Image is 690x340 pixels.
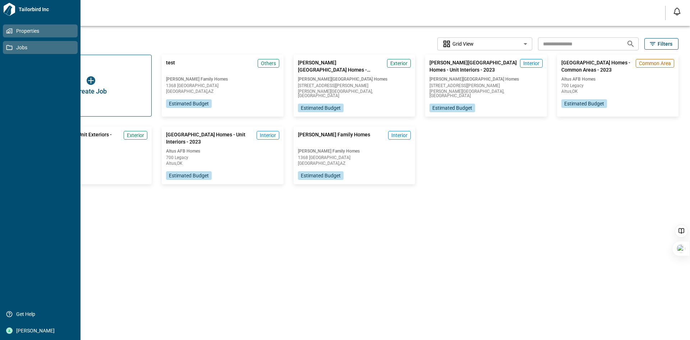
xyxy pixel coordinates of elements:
span: Interior [523,60,539,67]
span: 700 Legacy [561,83,674,88]
span: [GEOGRAPHIC_DATA] , AZ [166,89,279,94]
span: Exterior [127,132,144,139]
span: Filters [658,40,672,47]
span: 700 Legacy [34,155,147,160]
span: Altus AFB Homes [34,148,147,154]
span: Common Area [639,60,671,67]
span: Estimated Budget [432,104,472,112]
button: Open notification feed [671,6,683,17]
span: Estimated Budget [301,172,341,179]
span: [GEOGRAPHIC_DATA] Homes - Common Areas - 2023 [561,59,633,73]
span: Altus , OK [34,161,147,166]
span: Altus , OK [166,161,279,166]
span: [PERSON_NAME][GEOGRAPHIC_DATA] Homes - Exteriors - 2023 [298,59,384,73]
a: Jobs [3,41,78,54]
button: Filters [644,38,678,50]
span: [PERSON_NAME][GEOGRAPHIC_DATA] , [GEOGRAPHIC_DATA] [429,89,542,98]
span: [PERSON_NAME] Family Homes [298,131,370,145]
span: [PERSON_NAME][GEOGRAPHIC_DATA] , [GEOGRAPHIC_DATA] [298,89,411,98]
span: Jobs [13,44,71,51]
span: [STREET_ADDRESS][PERSON_NAME] [298,83,411,88]
span: Estimated Budget [169,100,209,107]
span: Estimated Budget [564,100,604,107]
span: [STREET_ADDRESS][PERSON_NAME] [429,83,542,88]
span: Create Job [75,88,107,95]
span: Interior [391,132,408,139]
span: [PERSON_NAME][GEOGRAPHIC_DATA] Homes [298,76,411,82]
span: [GEOGRAPHIC_DATA] , AZ [298,161,411,166]
span: Tailorbird Inc [16,6,78,13]
span: Altus AFB Homes [561,76,674,82]
span: [GEOGRAPHIC_DATA] Homes - Unit Interiors - 2023 [166,131,253,145]
span: [PERSON_NAME][GEOGRAPHIC_DATA] Homes - Unit Interiors - 2023 [429,59,517,73]
span: 1368 [GEOGRAPHIC_DATA] [298,155,411,160]
span: test [166,59,175,73]
img: icon button [87,76,95,85]
button: Search jobs [624,37,638,51]
span: Grid View [452,40,474,47]
span: [PERSON_NAME] [13,327,71,334]
span: Altus AFB Homes [166,148,279,154]
span: [PERSON_NAME] Family Homes [298,148,411,154]
span: Get Help [13,310,71,318]
span: Estimated Budget [301,104,341,112]
span: Exterior [390,60,408,67]
span: Properties [13,27,71,35]
span: Others [261,60,276,67]
span: 1368 [GEOGRAPHIC_DATA] [166,83,279,88]
span: [PERSON_NAME][GEOGRAPHIC_DATA] Homes [429,76,542,82]
a: Properties [3,24,78,37]
span: 700 Legacy [166,155,279,160]
span: Interior [260,132,276,139]
div: Without label [437,37,532,51]
span: Estimated Budget [169,172,209,179]
span: Altus , OK [561,89,674,94]
span: [PERSON_NAME] Family Homes [166,76,279,82]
